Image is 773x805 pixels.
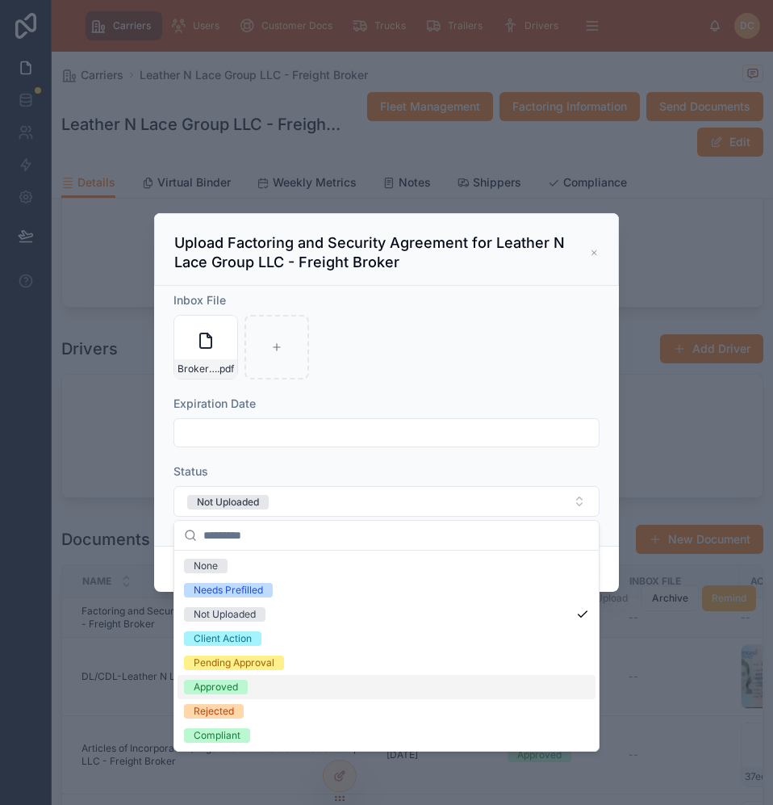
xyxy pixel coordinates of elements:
div: None [194,559,218,573]
button: Select Button [173,486,600,517]
div: Needs Prefilled [194,583,263,597]
span: Broker Factoring Agreement [178,363,217,375]
div: Client Action [194,631,252,646]
div: Not Uploaded [197,495,259,509]
div: Approved [194,680,238,694]
div: Suggestions [174,551,599,751]
div: Pending Approval [194,656,274,670]
div: Compliant [194,728,240,743]
span: Status [173,464,208,478]
h3: Upload Factoring and Security Agreement for Leather N Lace Group LLC - Freight Broker [174,233,590,272]
span: Expiration Date [173,396,256,410]
span: Inbox File [173,293,226,307]
div: Not Uploaded [194,607,256,622]
span: .pdf [217,363,234,375]
div: Rejected [194,704,234,719]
